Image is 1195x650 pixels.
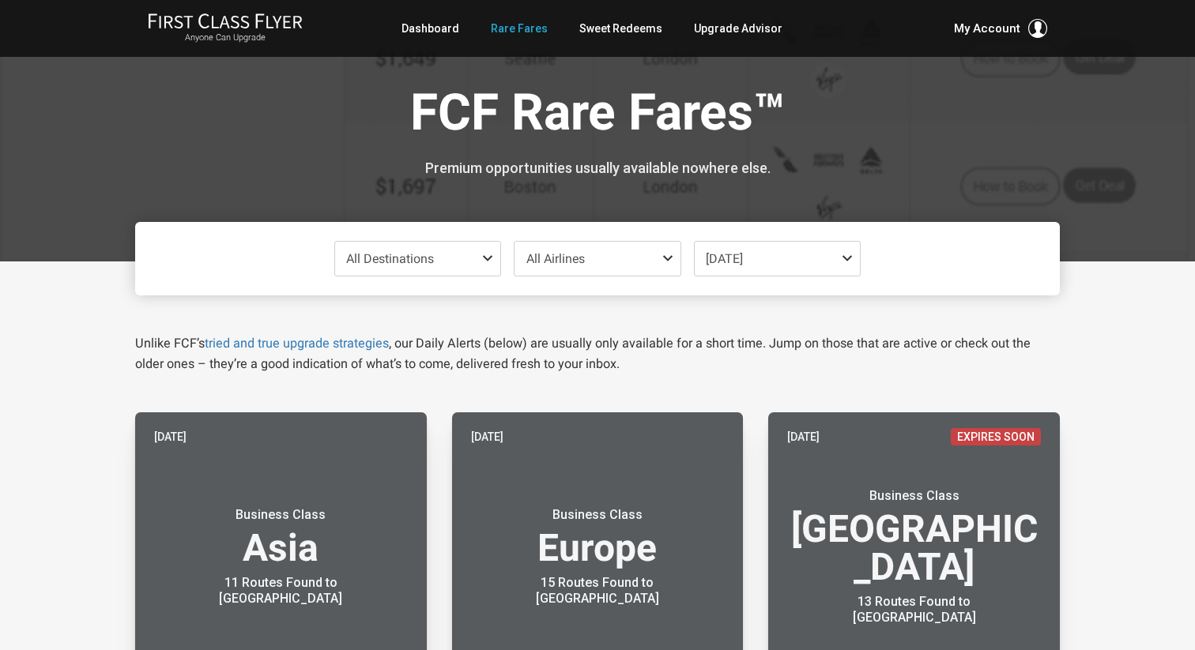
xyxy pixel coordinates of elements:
time: [DATE] [787,428,820,445]
span: All Airlines [526,251,585,266]
span: Expires Soon [951,428,1041,445]
h3: Asia [154,507,408,567]
a: First Class FlyerAnyone Can Upgrade [148,13,303,44]
a: Upgrade Advisor [694,14,782,43]
h3: Premium opportunities usually available nowhere else. [147,160,1048,176]
div: 11 Routes Found to [GEOGRAPHIC_DATA] [182,575,379,607]
a: Sweet Redeems [579,14,662,43]
small: Business Class [182,507,379,523]
time: [DATE] [154,428,187,445]
h1: FCF Rare Fares™ [147,85,1048,146]
span: [DATE] [706,251,743,266]
a: Dashboard [401,14,459,43]
small: Business Class [816,488,1013,504]
div: 15 Routes Found to [GEOGRAPHIC_DATA] [499,575,696,607]
small: Anyone Can Upgrade [148,32,303,43]
span: All Destinations [346,251,434,266]
a: tried and true upgrade strategies [205,336,389,351]
small: Business Class [499,507,696,523]
p: Unlike FCF’s , our Daily Alerts (below) are usually only available for a short time. Jump on thos... [135,333,1060,374]
h3: [GEOGRAPHIC_DATA] [787,488,1041,586]
span: My Account [954,19,1020,38]
time: [DATE] [471,428,503,445]
button: My Account [954,19,1047,38]
div: 13 Routes Found to [GEOGRAPHIC_DATA] [816,594,1013,626]
img: First Class Flyer [148,13,303,29]
a: Rare Fares [491,14,548,43]
h3: Europe [471,507,725,567]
